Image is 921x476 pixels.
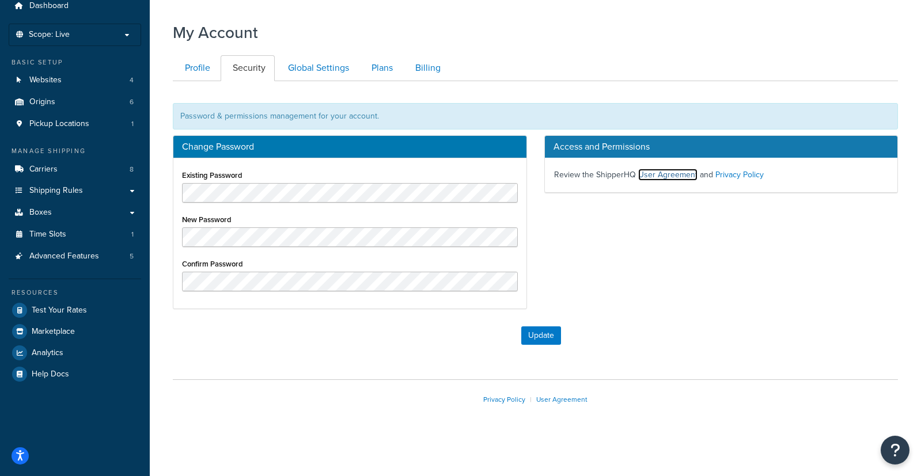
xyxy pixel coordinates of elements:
[9,113,141,135] a: Pickup Locations 1
[29,97,55,107] span: Origins
[221,55,275,81] a: Security
[173,21,258,44] h1: My Account
[173,103,898,130] div: Password & permissions management for your account.
[403,55,450,81] a: Billing
[9,224,141,245] a: Time Slots 1
[359,55,402,81] a: Plans
[483,394,525,405] a: Privacy Policy
[9,92,141,113] a: Origins 6
[29,119,89,129] span: Pickup Locations
[29,230,66,239] span: Time Slots
[545,136,898,158] h3: Access and Permissions
[29,30,70,40] span: Scope: Live
[9,364,141,384] a: Help Docs
[276,55,358,81] a: Global Settings
[32,327,75,337] span: Marketplace
[9,70,141,91] li: Websites
[521,326,561,345] button: Update
[9,159,141,180] li: Carriers
[131,119,134,129] span: 1
[29,1,69,11] span: Dashboard
[29,165,58,174] span: Carriers
[130,97,134,107] span: 6
[9,288,141,298] div: Resources
[9,180,141,201] a: Shipping Rules
[29,75,62,85] span: Websites
[182,171,242,180] label: Existing Password
[130,75,134,85] span: 4
[536,394,588,405] a: User Agreement
[32,306,87,315] span: Test Your Rates
[173,55,219,81] a: Profile
[131,230,134,239] span: 1
[9,246,141,267] li: Advanced Features
[9,58,141,67] div: Basic Setup
[130,252,134,261] span: 5
[9,113,141,135] li: Pickup Locations
[638,169,698,181] a: User Agreement
[9,70,141,91] a: Websites 4
[29,208,52,218] span: Boxes
[715,169,764,181] a: Privacy Policy
[182,260,243,268] label: Confirm Password
[9,159,141,180] a: Carriers 8
[9,92,141,113] li: Origins
[9,146,141,156] div: Manage Shipping
[9,224,141,245] li: Time Slots
[9,300,141,321] a: Test Your Rates
[9,321,141,342] a: Marketplace
[32,370,69,379] span: Help Docs
[29,186,83,196] span: Shipping Rules
[29,252,99,261] span: Advanced Features
[9,342,141,363] a: Analytics
[9,246,141,267] a: Advanced Features 5
[554,167,889,183] p: Review the ShipperHQ and
[130,165,134,174] span: 8
[32,348,63,358] span: Analytics
[182,142,518,152] h3: Change Password
[530,394,532,405] span: |
[9,202,141,223] a: Boxes
[881,436,909,464] button: Open Resource Center
[182,215,232,224] label: New Password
